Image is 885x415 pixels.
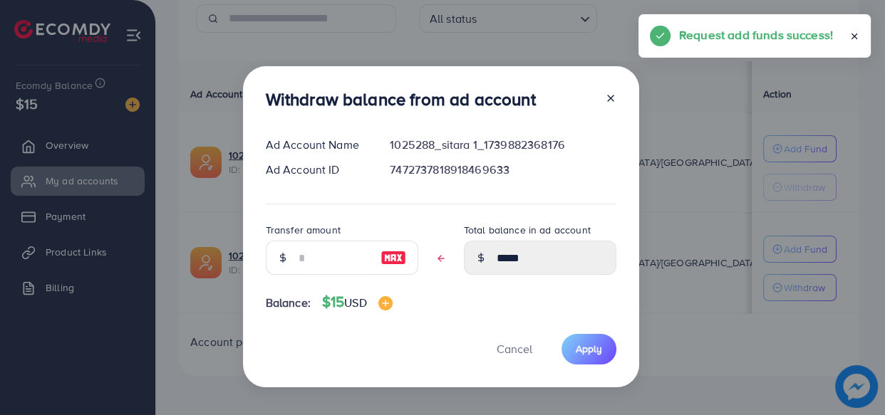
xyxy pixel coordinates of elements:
label: Transfer amount [266,223,341,237]
h4: $15 [322,293,393,311]
div: 1025288_sitara 1_1739882368176 [378,137,627,153]
div: Ad Account Name [254,137,379,153]
button: Apply [561,334,616,364]
div: 7472737818918469633 [378,162,627,178]
img: image [378,296,393,310]
div: Ad Account ID [254,162,379,178]
span: Balance: [266,295,311,311]
label: Total balance in ad account [464,223,591,237]
img: image [381,249,406,266]
span: USD [344,295,366,310]
button: Cancel [479,334,550,364]
span: Cancel [497,341,532,357]
span: Apply [576,342,602,356]
h5: Request add funds success! [679,26,833,44]
h3: Withdraw balance from ad account [266,89,536,110]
